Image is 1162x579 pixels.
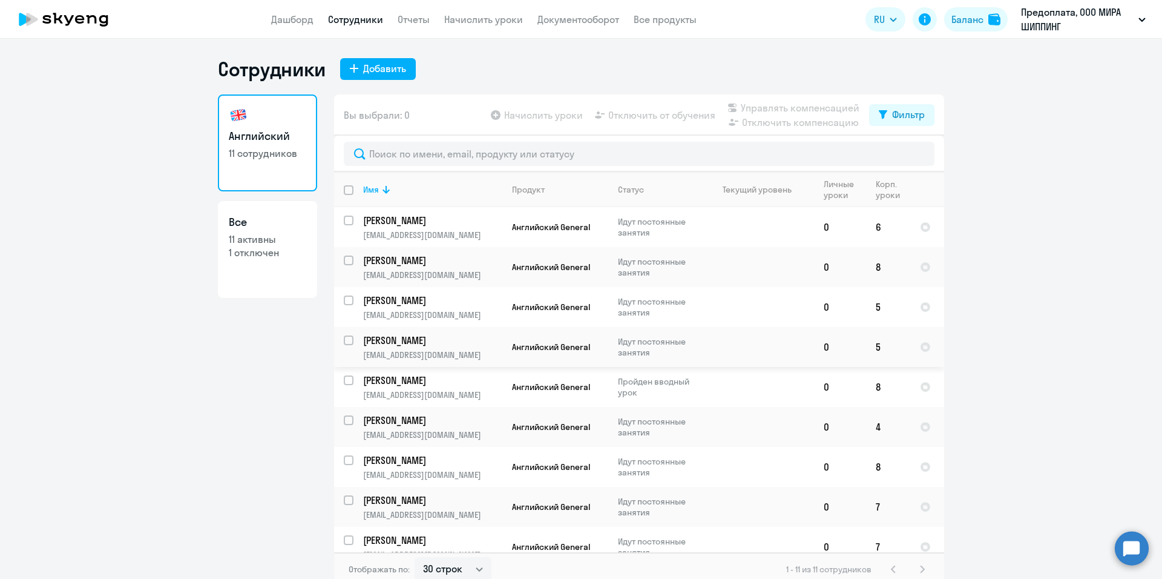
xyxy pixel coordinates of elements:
[363,334,502,347] a: [PERSON_NAME]
[363,454,500,467] p: [PERSON_NAME]
[363,184,502,195] div: Имя
[892,107,925,122] div: Фильтр
[363,374,502,387] a: [PERSON_NAME]
[786,564,871,575] span: 1 - 11 из 11 сотрудников
[229,214,306,230] h3: Все
[618,456,701,478] p: Идут постоянные занятия
[363,469,502,480] p: [EMAIL_ADDRESS][DOMAIN_NAME]
[512,462,590,472] span: Английский General
[814,447,866,487] td: 0
[363,494,502,507] a: [PERSON_NAME]
[512,382,590,392] span: Английский General
[444,13,523,25] a: Начислить уроки
[711,184,813,195] div: Текущий уровень
[363,454,502,467] a: [PERSON_NAME]
[363,534,500,547] p: [PERSON_NAME]
[512,302,590,313] span: Английский General
[814,527,866,567] td: 0
[866,247,910,287] td: 8
[951,12,983,27] div: Баланс
[363,254,500,267] p: [PERSON_NAME]
[824,179,865,200] div: Личные уроки
[363,374,500,387] p: [PERSON_NAME]
[229,147,306,160] p: 11 сотрудников
[537,13,619,25] a: Документооборот
[229,246,306,259] p: 1 отключен
[618,416,701,438] p: Идут постоянные занятия
[824,179,858,200] div: Личные уроки
[866,367,910,407] td: 8
[1015,5,1152,34] button: Предоплата, ООО МИРА ШИППИНГ
[874,12,885,27] span: RU
[363,509,502,520] p: [EMAIL_ADDRESS][DOMAIN_NAME]
[363,230,502,240] p: [EMAIL_ADDRESS][DOMAIN_NAME]
[363,294,500,307] p: [PERSON_NAME]
[229,105,248,125] img: english
[218,57,326,81] h1: Сотрудники
[512,342,590,352] span: Английский General
[618,296,701,318] p: Идут постоянные занятия
[814,487,866,527] td: 0
[866,527,910,567] td: 7
[618,496,701,518] p: Идут постоянные занятия
[618,216,701,238] p: Идут постоянные занятия
[512,422,590,432] span: Английский General
[363,214,500,227] p: [PERSON_NAME]
[363,429,502,440] p: [EMAIL_ADDRESS][DOMAIN_NAME]
[876,179,910,200] div: Корп. уроки
[634,13,697,25] a: Все продукты
[363,494,500,507] p: [PERSON_NAME]
[512,222,590,233] span: Английский General
[865,7,905,31] button: RU
[363,184,379,195] div: Имя
[618,336,701,358] p: Идут постоянные занятия
[363,414,500,427] p: [PERSON_NAME]
[866,287,910,327] td: 5
[349,564,410,575] span: Отображать по:
[363,309,502,320] p: [EMAIL_ADDRESS][DOMAIN_NAME]
[363,294,502,307] a: [PERSON_NAME]
[363,414,502,427] a: [PERSON_NAME]
[814,407,866,447] td: 0
[618,184,644,195] div: Статус
[814,287,866,327] td: 0
[218,94,317,191] a: Английский11 сотрудников
[512,184,545,195] div: Продукт
[398,13,430,25] a: Отчеты
[512,501,590,512] span: Английский General
[814,247,866,287] td: 0
[869,104,934,126] button: Фильтр
[344,142,934,166] input: Поиск по имени, email, продукту или статусу
[866,487,910,527] td: 7
[512,262,590,273] span: Английский General
[363,549,502,560] p: [EMAIL_ADDRESS][DOMAIN_NAME]
[1021,5,1134,34] p: Предоплата, ООО МИРА ШИППИНГ
[229,233,306,246] p: 11 активны
[328,13,383,25] a: Сотрудники
[866,207,910,247] td: 6
[988,13,1000,25] img: balance
[363,61,406,76] div: Добавить
[344,108,410,122] span: Вы выбрали: 0
[866,447,910,487] td: 8
[723,184,792,195] div: Текущий уровень
[512,541,590,552] span: Английский General
[218,201,317,298] a: Все11 активны1 отключен
[363,349,502,360] p: [EMAIL_ADDRESS][DOMAIN_NAME]
[866,407,910,447] td: 4
[363,389,502,400] p: [EMAIL_ADDRESS][DOMAIN_NAME]
[876,179,902,200] div: Корп. уроки
[618,376,701,398] p: Пройден вводный урок
[340,58,416,80] button: Добавить
[944,7,1008,31] button: Балансbalance
[363,270,502,280] p: [EMAIL_ADDRESS][DOMAIN_NAME]
[512,184,608,195] div: Продукт
[229,128,306,144] h3: Английский
[814,367,866,407] td: 0
[363,334,500,347] p: [PERSON_NAME]
[618,184,701,195] div: Статус
[866,327,910,367] td: 5
[363,254,502,267] a: [PERSON_NAME]
[618,536,701,558] p: Идут постоянные занятия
